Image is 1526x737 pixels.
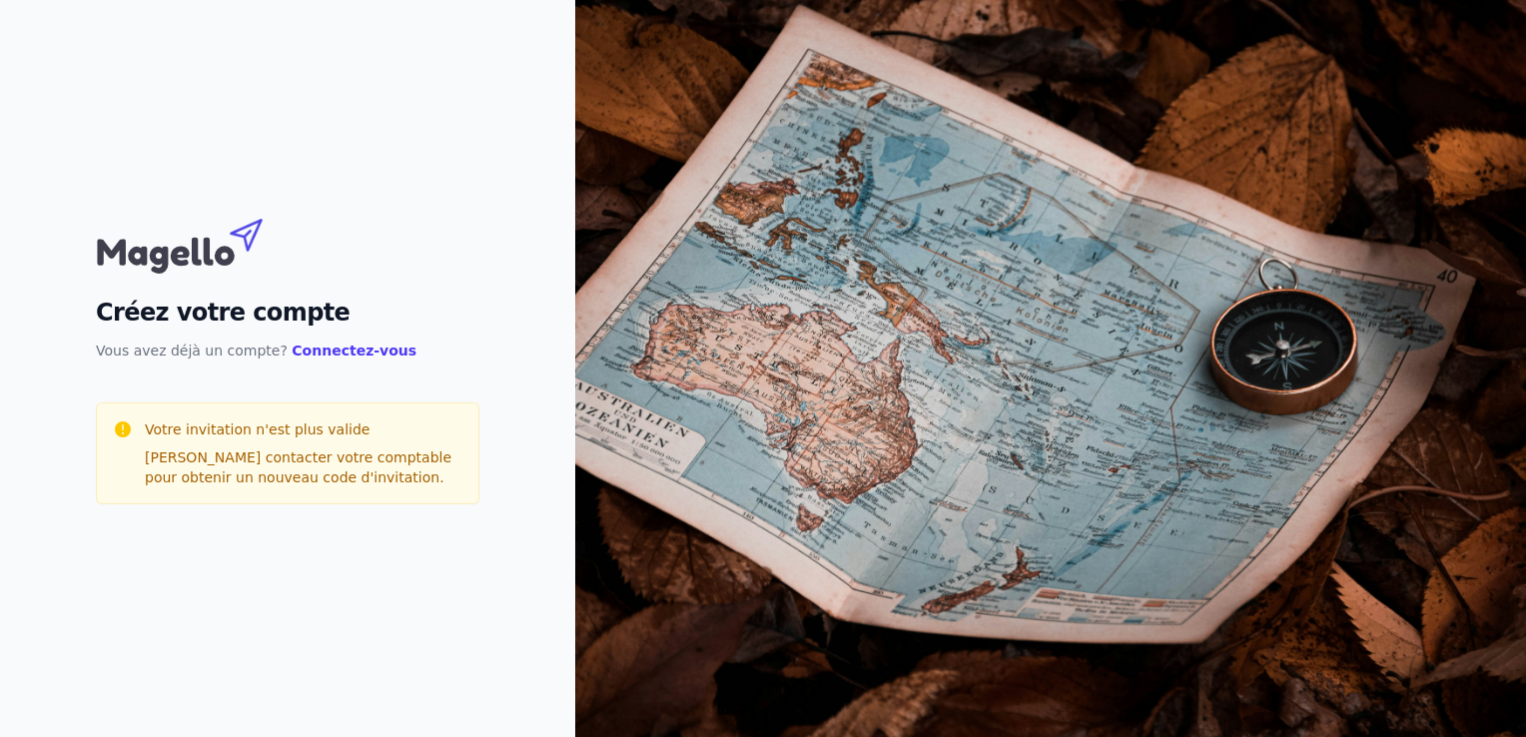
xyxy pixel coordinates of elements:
a: Connectez-vous [292,343,416,359]
h2: Créez votre compte [96,295,479,331]
h3: Votre invitation n'est plus valide [145,419,462,439]
p: [PERSON_NAME] contacter votre comptable pour obtenir un nouveau code d'invitation. [145,447,462,487]
img: Magello [96,209,306,279]
p: Vous avez déjà un compte? [96,339,479,363]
